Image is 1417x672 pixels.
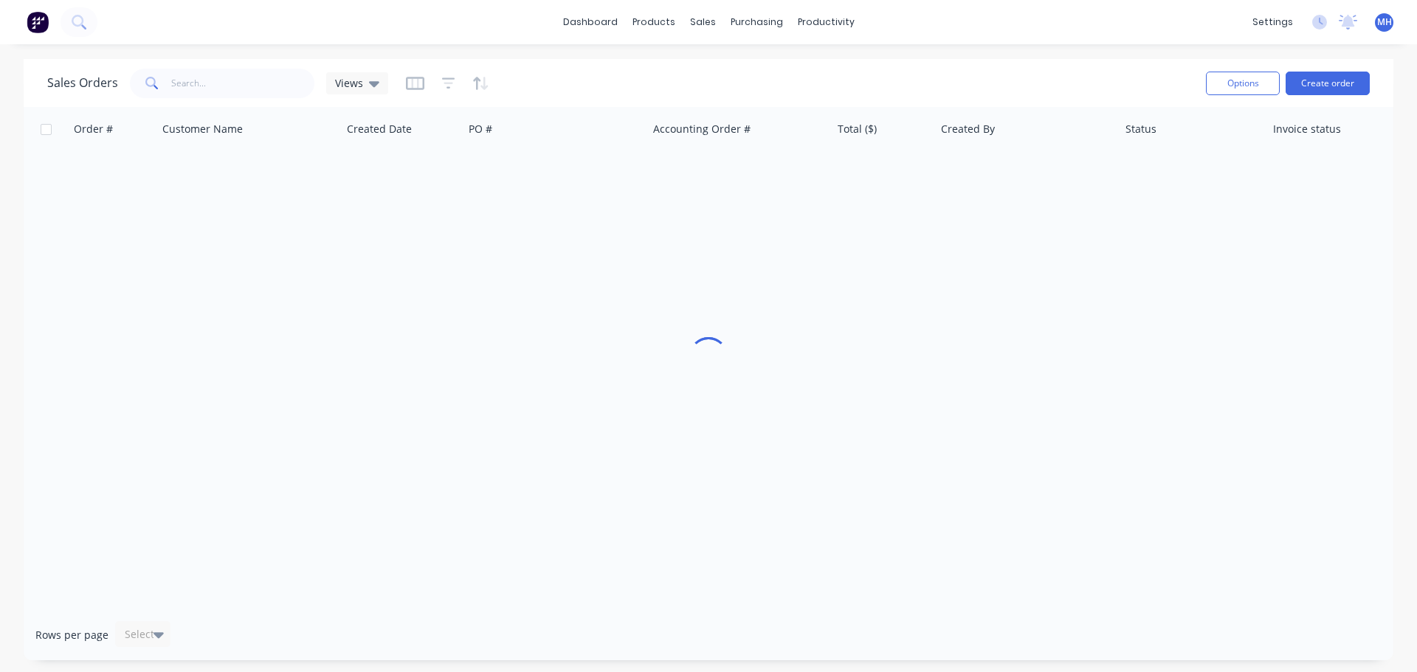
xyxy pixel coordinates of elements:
[347,122,412,136] div: Created Date
[35,628,108,642] span: Rows per page
[838,122,877,136] div: Total ($)
[625,11,683,33] div: products
[27,11,49,33] img: Factory
[1206,72,1280,95] button: Options
[171,69,315,98] input: Search...
[1286,72,1370,95] button: Create order
[469,122,492,136] div: PO #
[941,122,995,136] div: Created By
[790,11,862,33] div: productivity
[1125,122,1156,136] div: Status
[125,627,163,642] div: Select...
[335,75,363,91] span: Views
[683,11,723,33] div: sales
[74,122,113,136] div: Order #
[47,76,118,90] h1: Sales Orders
[1273,122,1341,136] div: Invoice status
[723,11,790,33] div: purchasing
[162,122,243,136] div: Customer Name
[653,122,751,136] div: Accounting Order #
[1245,11,1300,33] div: settings
[556,11,625,33] a: dashboard
[1377,15,1392,29] span: MH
